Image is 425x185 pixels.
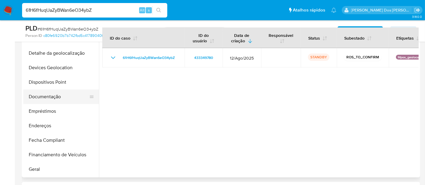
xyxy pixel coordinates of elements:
[23,75,99,89] button: Dispositivos Point
[25,33,42,38] b: Person ID
[342,26,379,36] b: AML Data Collector
[38,26,98,32] span: # 61H6fHuqUaZyBWan6eO34ybZ
[23,60,99,75] button: Devices Geolocation
[163,27,226,35] p: STANDBY - ROS TO CONFIRM
[23,118,99,133] button: Endereços
[23,46,99,60] button: Detalhe da geolocalização
[23,133,99,148] button: Fecha Compliant
[351,7,412,13] p: renato.lopes@mercadopago.com.br
[414,7,420,13] a: Sair
[331,8,336,13] a: Notificações
[43,33,113,38] a: c80fe6920b7b742fbd5c41789040f23b
[412,14,422,19] span: 3.160.0
[23,148,99,162] button: Financiamento de Veículos
[25,23,38,33] b: PLD
[390,26,417,36] button: Ações
[148,7,150,13] span: s
[394,26,406,36] span: Ações
[22,6,167,14] input: Pesquise usuários ou casos...
[140,7,145,13] span: Alt
[23,162,99,177] button: Geral
[23,89,94,104] button: Documentação
[338,26,383,36] button: AML Data Collector
[293,7,325,13] span: Atalhos rápidos
[152,6,165,15] button: search-icon
[23,104,99,118] button: Empréstimos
